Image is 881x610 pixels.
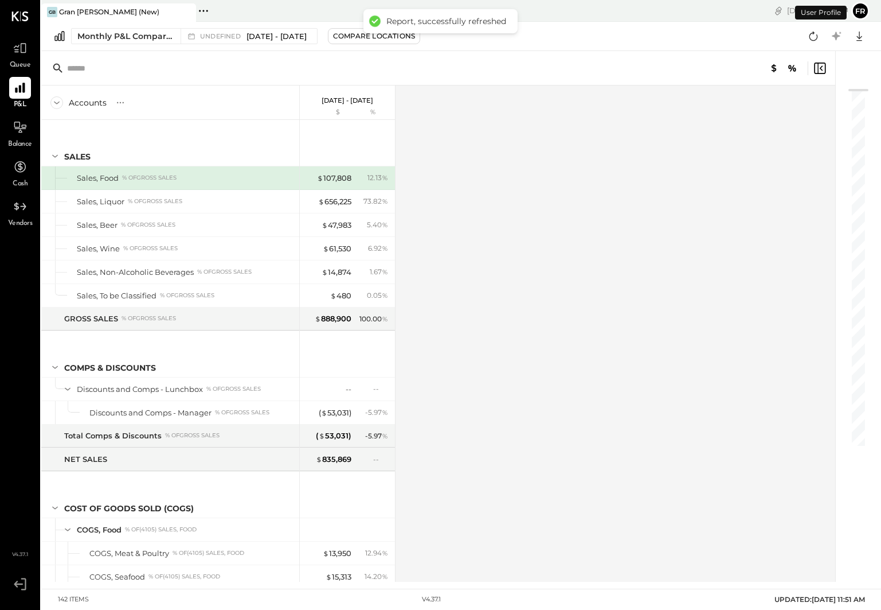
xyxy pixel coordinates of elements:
div: COGS, Meat & Poultry [89,548,169,559]
a: Vendors [1,196,40,229]
div: % of GROSS SALES [123,244,178,252]
div: Discounts and Comps - Manager [89,407,212,418]
div: Sales, Beer [77,220,118,231]
div: % of GROSS SALES [215,409,269,417]
div: 888,900 [315,313,351,324]
span: $ [316,454,322,464]
div: 0.05 [367,290,388,301]
a: P&L [1,77,40,110]
div: -- [373,384,388,394]
div: % [354,108,391,117]
div: % of GROSS SALES [122,174,177,182]
a: Queue [1,37,40,71]
span: UPDATED: [DATE] 11:51 AM [774,595,865,604]
div: % of (4105) Sales, Food [125,526,197,534]
span: % [382,314,388,323]
div: 14.20 [365,572,388,582]
div: % of GROSS SALES [121,221,175,229]
div: COGS, Seafood [89,572,145,582]
div: 480 [330,290,351,301]
div: ( 53,031 ) [316,430,351,441]
span: $ [323,549,329,558]
div: SALES [64,151,91,162]
div: copy link [773,5,784,17]
span: % [382,572,388,581]
span: Balance [8,139,32,150]
div: Accounts [69,97,107,108]
span: % [382,267,388,276]
div: Gran [PERSON_NAME] (New) [59,7,159,17]
span: % [382,407,388,417]
button: Fr [851,2,870,20]
div: - 5.97 [365,431,388,441]
div: % of (4105) Sales, Food [173,549,244,557]
a: Cash [1,156,40,189]
div: - 5.97 [365,407,388,418]
div: 6.92 [368,243,388,254]
span: Cash [13,179,28,189]
div: 100.00 [359,314,388,324]
span: $ [319,431,325,440]
span: % [382,548,388,557]
div: 656,225 [318,196,351,207]
div: COST OF GOODS SOLD (COGS) [64,503,194,514]
div: 5.40 [367,220,388,230]
div: Discounts and Comps - Lunchbox [77,384,203,395]
div: -- [373,454,388,464]
div: Monthly P&L Comparison [77,30,174,42]
div: 107,808 [317,173,351,184]
div: NET SALES [64,454,107,465]
span: % [382,196,388,205]
div: Total Comps & Discounts [64,430,162,441]
span: $ [317,173,323,182]
div: v 4.37.1 [422,595,441,604]
p: [DATE] - [DATE] [322,96,373,104]
div: COGS, Food [77,524,122,535]
div: Sales, Non-Alcoholic Beverages [77,267,194,278]
span: P&L [14,100,27,110]
div: 142 items [58,595,89,604]
div: % of GROSS SALES [122,314,176,323]
div: 835,869 [316,454,351,465]
div: Sales, Food [77,173,119,184]
span: % [382,290,388,300]
span: $ [323,244,329,253]
span: % [382,243,388,252]
span: % [382,431,388,440]
div: % of GROSS SALES [206,385,261,393]
div: [DATE] [787,5,848,16]
span: $ [322,220,328,230]
button: Compare Locations [328,28,420,44]
span: undefined [200,33,244,40]
span: $ [322,267,328,277]
div: Comps & Discounts [64,362,156,374]
div: % of GROSS SALES [165,432,220,440]
div: Compare Locations [333,31,415,41]
div: 1.67 [370,267,388,277]
span: $ [321,408,327,417]
a: Balance [1,116,40,150]
div: User Profile [795,6,847,20]
div: 13,950 [323,548,351,559]
button: Monthly P&L Comparison undefined[DATE] - [DATE] [71,28,318,44]
div: 15,313 [326,572,351,582]
span: $ [326,572,332,581]
div: Report, successfully refreshed [386,16,506,26]
span: $ [330,291,336,300]
div: 12.13 [367,173,388,183]
div: % of GROSS SALES [160,292,214,300]
div: 73.82 [363,196,388,207]
div: ( 53,031 ) [319,407,351,418]
div: Sales, To be Classified [77,290,156,301]
div: Sales, Wine [77,243,120,254]
span: % [382,220,388,229]
span: Vendors [8,219,33,229]
div: % of GROSS SALES [197,268,252,276]
div: -- [346,384,351,395]
span: $ [318,197,324,206]
div: 14,874 [322,267,351,278]
span: [DATE] - [DATE] [246,31,307,42]
span: Queue [10,60,31,71]
div: % of (4105) Sales, Food [148,573,220,581]
div: $ [306,108,351,117]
